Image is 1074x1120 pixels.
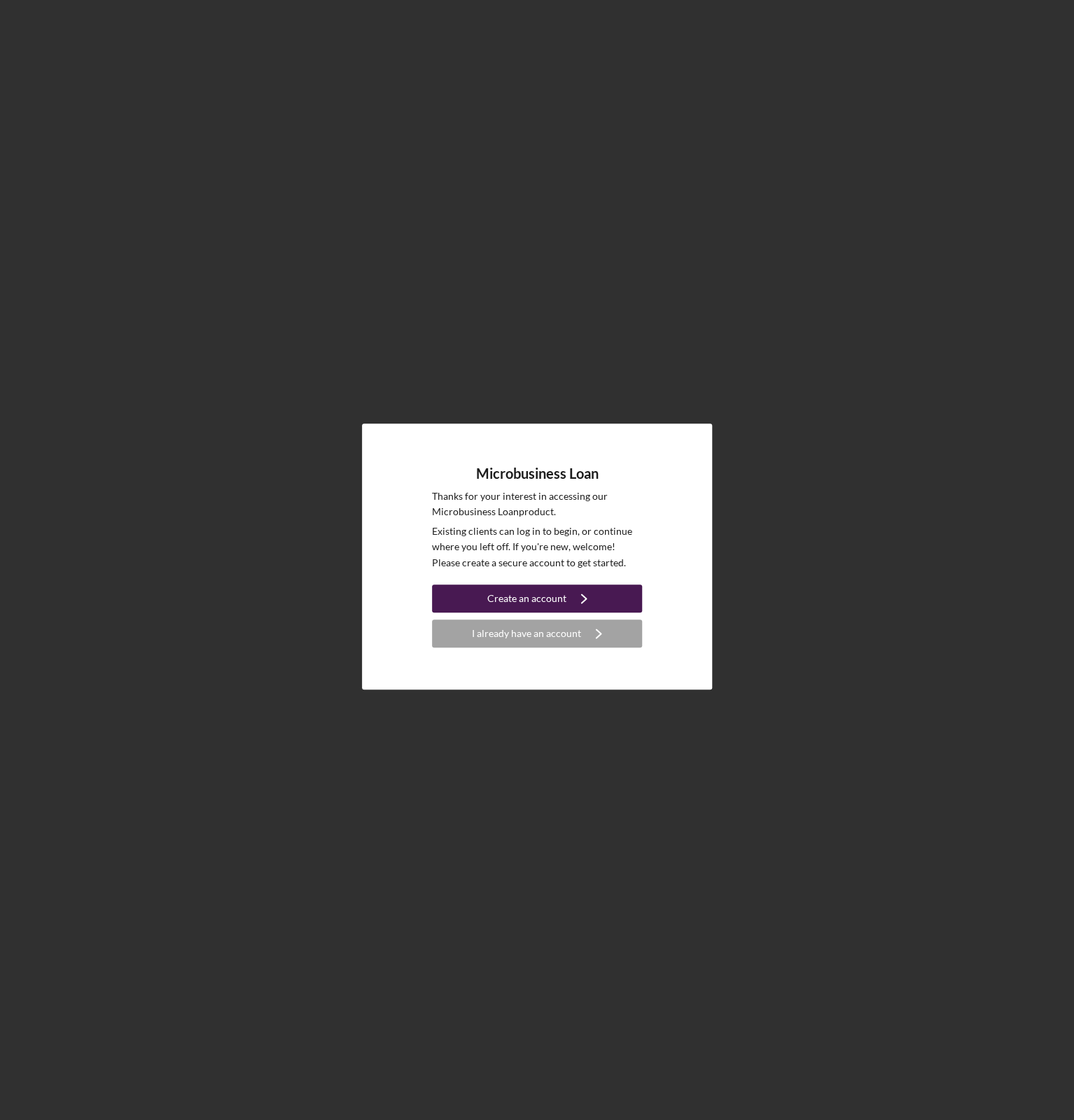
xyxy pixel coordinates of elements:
p: Thanks for your interest in accessing our Microbusiness Loan product. [432,489,642,520]
a: Create an account [432,584,642,616]
button: Create an account [432,584,642,612]
button: I already have an account [432,619,642,647]
p: Existing clients can log in to begin, or continue where you left off. If you're new, welcome! Ple... [432,524,642,570]
div: Create an account [487,584,566,612]
div: I already have an account [472,619,581,647]
h4: Microbusiness Loan [476,465,599,482]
